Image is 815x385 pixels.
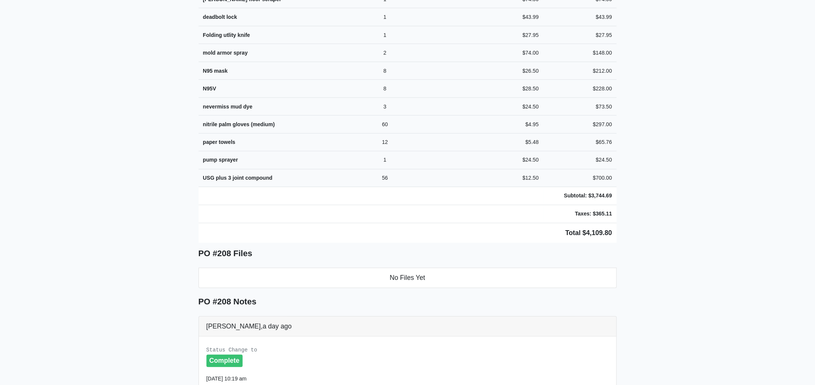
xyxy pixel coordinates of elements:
[365,98,405,116] td: 3
[203,157,238,163] strong: pump sprayer
[365,44,405,62] td: 2
[543,62,617,80] td: $212.00
[203,86,216,92] strong: N95V
[543,169,617,187] td: $700.00
[203,68,228,74] strong: N95 mask
[500,8,543,26] td: $43.99
[543,26,617,44] td: $27.95
[203,32,250,38] strong: Folding utlity knife
[199,249,617,259] h5: PO #208 Files
[543,133,617,151] td: $65.76
[500,26,543,44] td: $27.95
[543,44,617,62] td: $148.00
[199,317,616,337] div: [PERSON_NAME],
[263,323,292,330] span: a day ago
[543,98,617,116] td: $73.50
[199,268,617,288] li: No Files Yet
[543,151,617,170] td: $24.50
[500,44,543,62] td: $74.00
[365,62,405,80] td: 8
[543,116,617,134] td: $297.00
[203,14,237,20] strong: deadbolt lock
[543,187,617,205] td: Subtotal: $3,744.69
[500,62,543,80] td: $26.50
[365,169,405,187] td: 56
[365,133,405,151] td: 12
[543,8,617,26] td: $43.99
[500,98,543,116] td: $24.50
[500,80,543,98] td: $28.50
[543,205,617,223] td: Taxes: $365.11
[206,376,247,382] small: [DATE] 10:19 am
[365,26,405,44] td: 1
[365,151,405,170] td: 1
[203,175,273,181] strong: USG plus 3 joint compound
[206,347,257,353] small: Status Change to
[199,223,617,243] td: Total $4,109.80
[500,169,543,187] td: $12.50
[500,116,543,134] td: $4.95
[203,139,235,145] strong: paper towels
[203,50,248,56] strong: mold armor spray
[543,80,617,98] td: $228.00
[500,151,543,170] td: $24.50
[365,80,405,98] td: 8
[199,297,617,307] h5: PO #208 Notes
[203,104,252,110] strong: nevermiss mud dye
[206,355,243,368] div: Complete
[365,116,405,134] td: 60
[203,121,275,127] strong: nitrile palm gloves (medium)
[365,8,405,26] td: 1
[500,133,543,151] td: $5.48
